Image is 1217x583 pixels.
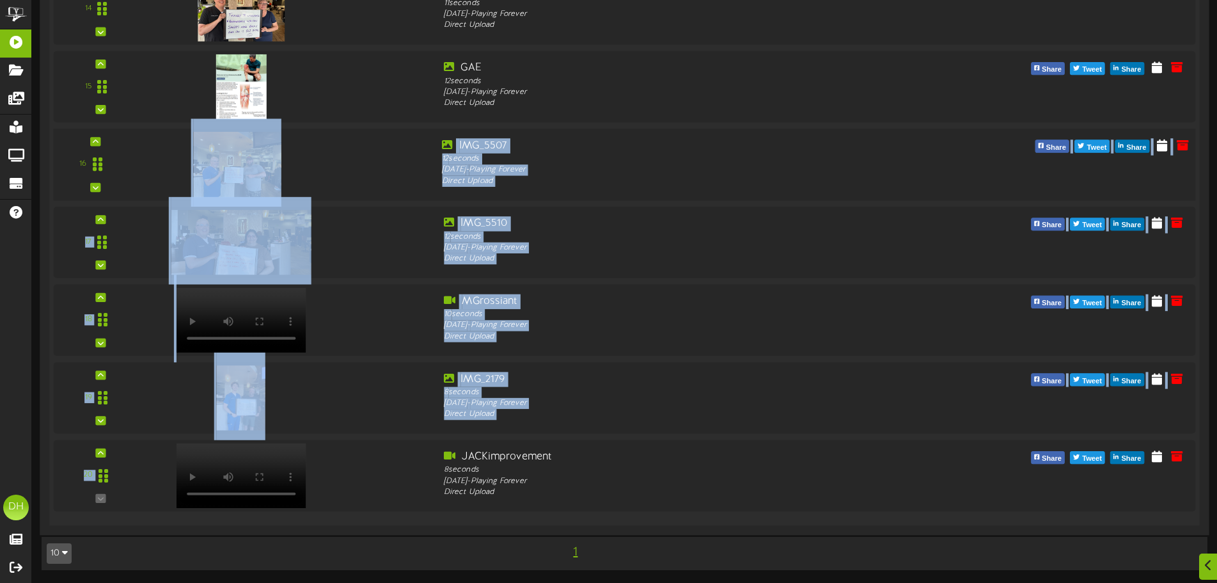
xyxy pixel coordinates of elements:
div: [DATE] - Playing Forever [444,242,900,253]
span: Tweet [1080,452,1104,466]
div: 10 seconds [444,308,900,319]
button: Share [1035,140,1069,152]
div: 12 seconds [444,231,900,242]
div: IMG_2179 [444,372,900,387]
span: Share [1119,296,1143,310]
button: Share [1115,140,1150,152]
div: 12 seconds [444,76,900,86]
img: 864c61c7-8718-4b1f-aeb8-3ebdfaeca6c9.jpg [194,131,281,196]
div: 19 [85,392,92,403]
div: 8 seconds [444,387,900,397]
button: Tweet [1070,62,1105,75]
button: Tweet [1074,140,1110,152]
div: Direct Upload [444,331,900,342]
div: Direct Upload [444,97,900,108]
button: Share [1031,218,1065,230]
div: 12 seconds [442,153,903,164]
div: [DATE] - Playing Forever [444,86,900,97]
div: DH [3,495,29,520]
div: [DATE] - Playing Forever [444,8,900,19]
div: Direct Upload [444,409,900,420]
span: Tweet [1084,140,1109,154]
button: Share [1110,62,1144,75]
div: MGrossiant [444,294,900,308]
button: Share [1031,295,1065,308]
span: Share [1119,63,1143,77]
button: 10 [47,543,72,564]
span: Share [1119,452,1143,466]
div: Direct Upload [444,253,900,264]
span: Share [1119,374,1143,388]
button: Share [1110,295,1144,308]
button: Tweet [1070,373,1105,386]
img: 631e699b-48b4-4ebf-b235-3915ccc59df9.jpg [217,365,265,430]
div: JACKimprovement [444,449,900,464]
div: [DATE] - Playing Forever [444,475,900,486]
button: Tweet [1070,218,1105,230]
div: 16 [79,159,86,170]
div: Direct Upload [442,175,903,187]
div: Direct Upload [444,486,900,497]
div: 20 [84,470,93,481]
div: 18 [85,314,92,325]
div: [DATE] - Playing Forever [444,320,900,331]
span: Share [1039,452,1064,466]
div: [DATE] - Playing Forever [442,164,903,176]
div: [DATE] - Playing Forever [444,397,900,408]
img: 42ac9960-8593-435e-af8c-f30460274744.jpg [171,209,311,274]
button: Share [1031,62,1065,75]
div: IMG_5510 [444,216,900,231]
span: Share [1119,218,1143,232]
span: Share [1044,140,1069,154]
button: Share [1110,451,1144,464]
div: Direct Upload [444,20,900,31]
span: 1 [570,545,581,559]
button: Share [1031,451,1065,464]
span: Share [1124,140,1149,154]
span: Tweet [1080,374,1104,388]
div: 17 [85,236,91,247]
span: Tweet [1080,63,1104,77]
span: Share [1039,374,1064,388]
span: Share [1039,296,1064,310]
button: Tweet [1070,451,1105,464]
img: f6cfda8b-58f9-4185-b038-b0b1c3d1447d.png [216,54,267,118]
button: Share [1031,373,1065,386]
span: Share [1039,218,1064,232]
span: Tweet [1080,218,1104,232]
button: Tweet [1070,295,1105,308]
div: IMG_5507 [442,138,903,153]
div: 8 seconds [444,464,900,475]
span: Share [1039,63,1064,77]
button: Share [1110,218,1144,230]
span: Tweet [1080,296,1104,310]
div: GAE [444,60,900,75]
div: 15 [85,81,91,92]
button: Share [1110,373,1144,386]
div: 14 [85,3,91,14]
